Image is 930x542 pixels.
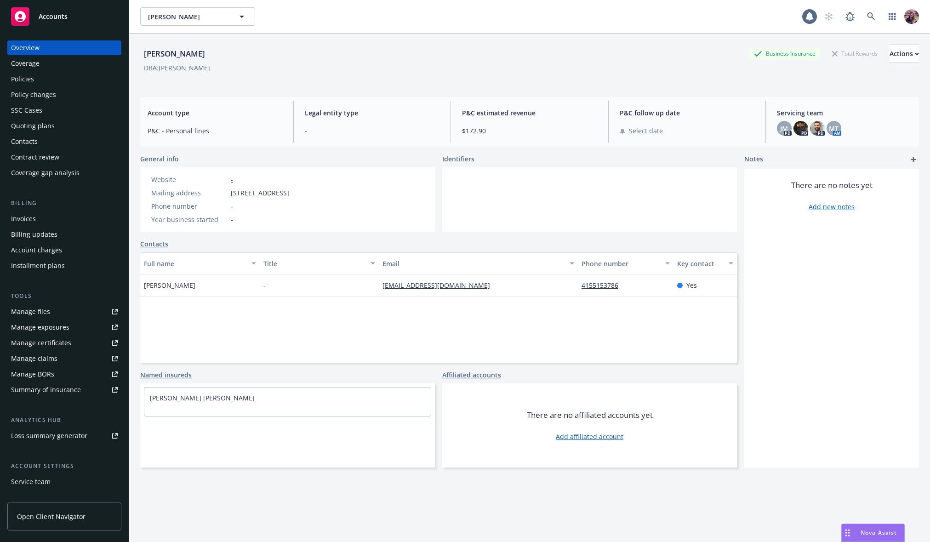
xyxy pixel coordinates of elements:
[7,258,121,273] a: Installment plans
[7,474,121,489] a: Service team
[629,126,663,136] span: Select date
[11,367,54,382] div: Manage BORs
[442,370,501,380] a: Affiliated accounts
[305,126,439,136] span: -
[231,215,233,224] span: -
[11,320,69,335] div: Manage exposures
[7,490,121,505] a: Sales relationships
[11,211,36,226] div: Invoices
[673,252,737,274] button: Key contact
[11,165,80,180] div: Coverage gap analysis
[827,48,882,59] div: Total Rewards
[263,280,266,290] span: -
[140,239,168,249] a: Contacts
[442,154,474,164] span: Identifiers
[11,336,71,350] div: Manage certificates
[7,243,121,257] a: Account charges
[809,202,855,211] a: Add new notes
[686,280,697,290] span: Yes
[7,416,121,425] div: Analytics hub
[231,201,233,211] span: -
[151,188,227,198] div: Mailing address
[677,259,723,268] div: Key contact
[7,199,121,208] div: Billing
[7,4,121,29] a: Accounts
[140,370,192,380] a: Named insureds
[7,351,121,366] a: Manage claims
[861,529,897,536] span: Nova Assist
[140,252,260,274] button: Full name
[11,258,65,273] div: Installment plans
[144,259,246,268] div: Full name
[883,7,901,26] a: Switch app
[148,126,282,136] span: P&C - Personal lines
[17,512,86,521] span: Open Client Navigator
[231,175,233,184] a: -
[11,428,87,443] div: Loss summary generator
[7,320,121,335] a: Manage exposures
[148,12,228,22] span: [PERSON_NAME]
[7,56,121,71] a: Coverage
[744,154,763,165] span: Notes
[11,227,57,242] div: Billing updates
[263,259,365,268] div: Title
[11,40,40,55] div: Overview
[379,252,578,274] button: Email
[7,211,121,226] a: Invoices
[829,124,839,133] span: MT
[841,7,859,26] a: Report a Bug
[260,252,379,274] button: Title
[148,108,282,118] span: Account type
[11,243,62,257] div: Account charges
[556,432,623,441] a: Add affiliated account
[11,72,34,86] div: Policies
[793,121,808,136] img: photo
[841,524,905,542] button: Nova Assist
[582,259,660,268] div: Phone number
[150,394,255,402] a: [PERSON_NAME] [PERSON_NAME]
[382,259,564,268] div: Email
[382,281,497,290] a: [EMAIL_ADDRESS][DOMAIN_NAME]
[11,382,81,397] div: Summary of insurance
[7,291,121,301] div: Tools
[305,108,439,118] span: Legal entity type
[140,7,255,26] button: [PERSON_NAME]
[620,108,754,118] span: P&C follow up date
[7,382,121,397] a: Summary of insurance
[7,336,121,350] a: Manage certificates
[7,462,121,471] div: Account settings
[11,56,40,71] div: Coverage
[144,63,210,73] div: DBA: [PERSON_NAME]
[7,367,121,382] a: Manage BORs
[582,281,626,290] a: 4155153786
[11,351,57,366] div: Manage claims
[7,103,121,118] a: SSC Cases
[11,87,56,102] div: Policy changes
[11,150,59,165] div: Contract review
[890,45,919,63] button: Actions
[151,201,227,211] div: Phone number
[462,108,597,118] span: P&C estimated revenue
[7,134,121,149] a: Contacts
[578,252,673,274] button: Phone number
[462,126,597,136] span: $172.90
[7,150,121,165] a: Contract review
[11,474,51,489] div: Service team
[7,304,121,319] a: Manage files
[11,103,42,118] div: SSC Cases
[780,124,788,133] span: JM
[151,175,227,184] div: Website
[842,524,853,542] div: Drag to move
[777,108,912,118] span: Servicing team
[231,188,289,198] span: [STREET_ADDRESS]
[7,227,121,242] a: Billing updates
[7,119,121,133] a: Quoting plans
[11,490,69,505] div: Sales relationships
[791,180,873,191] span: There are no notes yet
[144,280,195,290] span: [PERSON_NAME]
[7,40,121,55] a: Overview
[908,154,919,165] a: add
[904,9,919,24] img: photo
